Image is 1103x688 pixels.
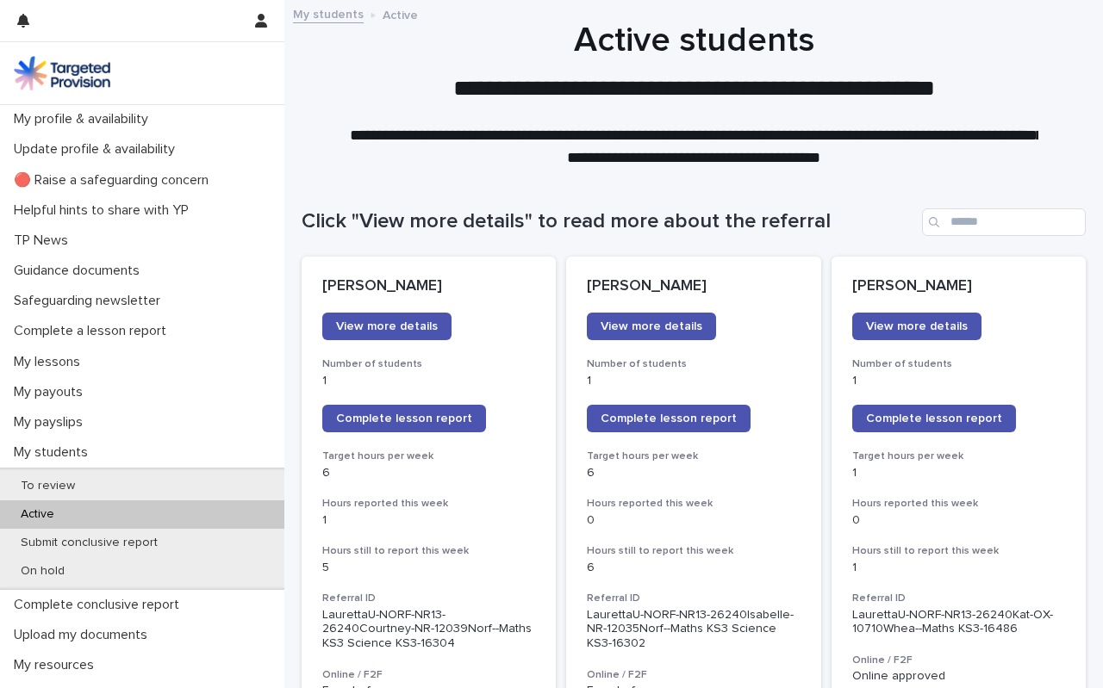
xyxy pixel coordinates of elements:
span: Complete lesson report [336,412,472,425]
h1: Click "View more details" to read more about the referral [302,209,915,234]
a: Complete lesson report [322,405,486,432]
input: Search [922,208,1086,236]
p: [PERSON_NAME] [322,277,535,296]
p: Online approved [852,669,1065,684]
h3: Referral ID [587,592,800,605]
span: Complete lesson report [866,412,1002,425]
h3: Online / F2F [587,668,800,682]
p: 6 [587,466,800,480]
p: LaurettaU-NORF-NR13-26240Isabelle-NR-12035Norf--Maths KS3 Science KS3-16302 [587,608,800,651]
p: Update profile & availability [7,141,189,158]
h3: Target hours per week [852,449,1065,463]
h3: Online / F2F [322,668,535,682]
p: 1 [587,374,800,388]
a: View more details [322,313,452,340]
p: 0 [852,513,1065,528]
h1: Active students [302,20,1086,61]
p: Complete a lesson report [7,323,180,339]
p: My profile & availability [7,111,162,127]
h3: Referral ID [852,592,1065,605]
h3: Hours still to report this week [587,544,800,558]
p: My payouts [7,384,97,400]
p: My students [7,444,102,461]
a: My students [293,3,364,23]
p: My lessons [7,354,94,370]
h3: Target hours per week [322,449,535,463]
h3: Hours reported this week [322,497,535,511]
p: Helpful hints to share with YP [7,202,203,219]
p: Submit conclusive report [7,536,171,550]
p: 🔴 Raise a safeguarding concern [7,172,222,189]
p: 1 [322,513,535,528]
p: [PERSON_NAME] [587,277,800,296]
p: 5 [322,561,535,575]
a: Complete lesson report [587,405,751,432]
p: 0 [587,513,800,528]
span: View more details [336,320,438,332]
p: Complete conclusive report [7,597,193,613]
p: [PERSON_NAME] [852,277,1065,296]
a: Complete lesson report [852,405,1016,432]
h3: Online / F2F [852,654,1065,667]
p: To review [7,479,89,493]
p: Safeguarding newsletter [7,293,174,309]
p: 1 [852,561,1065,575]
h3: Hours reported this week [587,497,800,511]
p: LaurettaU-NORF-NR13-26240Kat-OX-10710Whea--Maths KS3-16486 [852,608,1065,637]
h3: Number of students [587,357,800,371]
p: 6 [587,561,800,575]
h3: Hours still to report this week [852,544,1065,558]
span: View more details [866,320,968,332]
h3: Hours still to report this week [322,544,535,558]
p: 1 [322,374,535,388]
p: 1 [852,466,1065,480]
p: Active [7,507,68,522]
h3: Hours reported this week [852,497,1065,511]
h3: Number of students [322,357,535,371]
p: Upload my documents [7,627,161,643]
span: Complete lesson report [601,412,737,425]
h3: Target hours per week [587,449,800,463]
p: Active [383,4,418,23]
img: M5nRWzHhSzIhMunXDL62 [14,56,110,90]
p: 1 [852,374,1065,388]
p: 6 [322,466,535,480]
a: View more details [852,313,981,340]
h3: Referral ID [322,592,535,605]
p: On hold [7,564,78,579]
p: TP News [7,232,82,249]
p: LaurettaU-NORF-NR13-26240Courtney-NR-12039Norf--Maths KS3 Science KS3-16304 [322,608,535,651]
span: View more details [601,320,702,332]
p: My resources [7,657,108,673]
a: View more details [587,313,716,340]
h3: Number of students [852,357,1065,371]
p: Guidance documents [7,263,153,279]
p: My payslips [7,414,97,431]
